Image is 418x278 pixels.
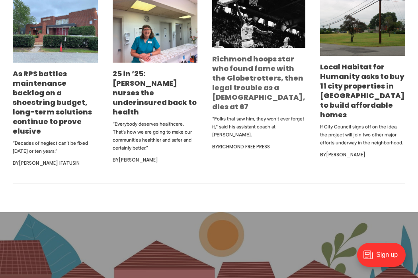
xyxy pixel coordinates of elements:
[212,142,305,152] div: By
[320,123,405,147] p: If City Council signs off on the idea, the project will join two other major efforts underway in ...
[218,143,270,150] a: Richmond Free Press
[212,54,305,112] a: Richmond hoops star who found fame with the Globetrotters, then legal trouble as a [DEMOGRAPHIC_D...
[113,69,197,117] a: 25 in ’25: [PERSON_NAME] nurses the underinsured back to health
[13,158,98,168] div: By
[212,115,305,139] p: "Folks that saw him, they won't ever forget it," said his assistant coach at [PERSON_NAME].
[13,69,92,136] a: As RPS battles maintenance backlog on a shoestring budget, long-term solutions continue to prove ...
[119,156,158,163] a: [PERSON_NAME]
[350,239,418,278] iframe: portal-trigger
[326,151,365,158] a: [PERSON_NAME]
[320,150,405,160] div: By
[13,139,98,155] p: “Decades of neglect can’t be fixed [DATE] or ten years.”
[19,160,80,166] a: [PERSON_NAME] Ifatusin
[320,62,405,120] a: Local Habitat for Humanity asks to buy 11 city properties in [GEOGRAPHIC_DATA] to build affordabl...
[113,155,198,165] div: By
[113,120,198,152] p: “Everybody deserves healthcare. That’s how we are going to make our communities healthier and saf...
